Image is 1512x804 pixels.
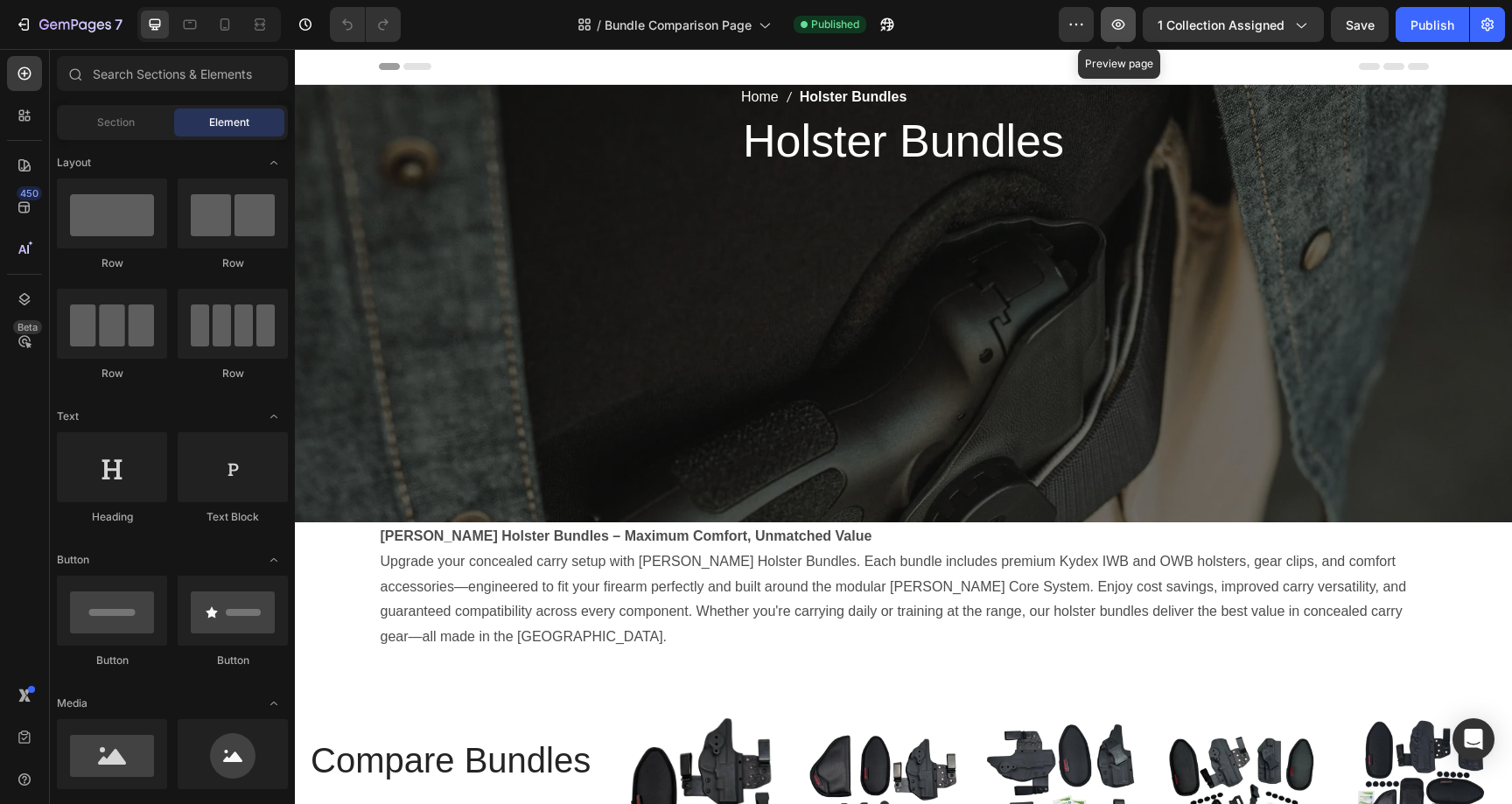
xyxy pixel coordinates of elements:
div: Row [57,255,167,271]
strong: [PERSON_NAME] Holster Bundles – Maximum Comfort, Unmatched Value [86,479,577,494]
div: Button [178,653,288,668]
button: Save [1331,7,1389,42]
h1: Holster Bundles [446,61,771,124]
div: 450 [17,186,42,200]
span: Section [97,115,135,130]
span: Layout [57,155,91,171]
span: Button [57,552,89,568]
span: Text [57,409,79,424]
div: Beta [13,320,42,334]
span: Toggle open [260,149,288,177]
div: Undo/Redo [330,7,401,42]
div: Row [178,255,288,271]
div: Row [57,366,167,381]
h2: Compare Bundles [14,687,304,736]
div: Open Intercom Messenger [1452,718,1494,760]
span: Published [811,17,859,32]
input: Search Sections & Elements [57,56,288,91]
div: Heading [57,509,167,525]
button: 7 [7,7,130,42]
button: Publish [1396,7,1469,42]
div: Text Block [178,509,288,525]
span: Toggle open [260,689,288,717]
span: Media [57,696,87,711]
p: Upgrade your concealed carry setup with [PERSON_NAME] Holster Bundles. Each bundle includes premi... [86,475,1132,601]
span: / [597,16,601,34]
span: Element [209,115,249,130]
div: Button [57,653,167,668]
button: 1 collection assigned [1143,7,1324,42]
iframe: Design area [295,49,1512,804]
span: Bundle Comparison Page [605,16,752,34]
div: Row [178,366,288,381]
span: Toggle open [260,402,288,430]
span: Toggle open [260,546,288,574]
span: 1 collection assigned [1158,16,1284,34]
p: 7 [115,14,122,35]
span: Save [1346,17,1375,32]
div: Publish [1410,16,1454,34]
